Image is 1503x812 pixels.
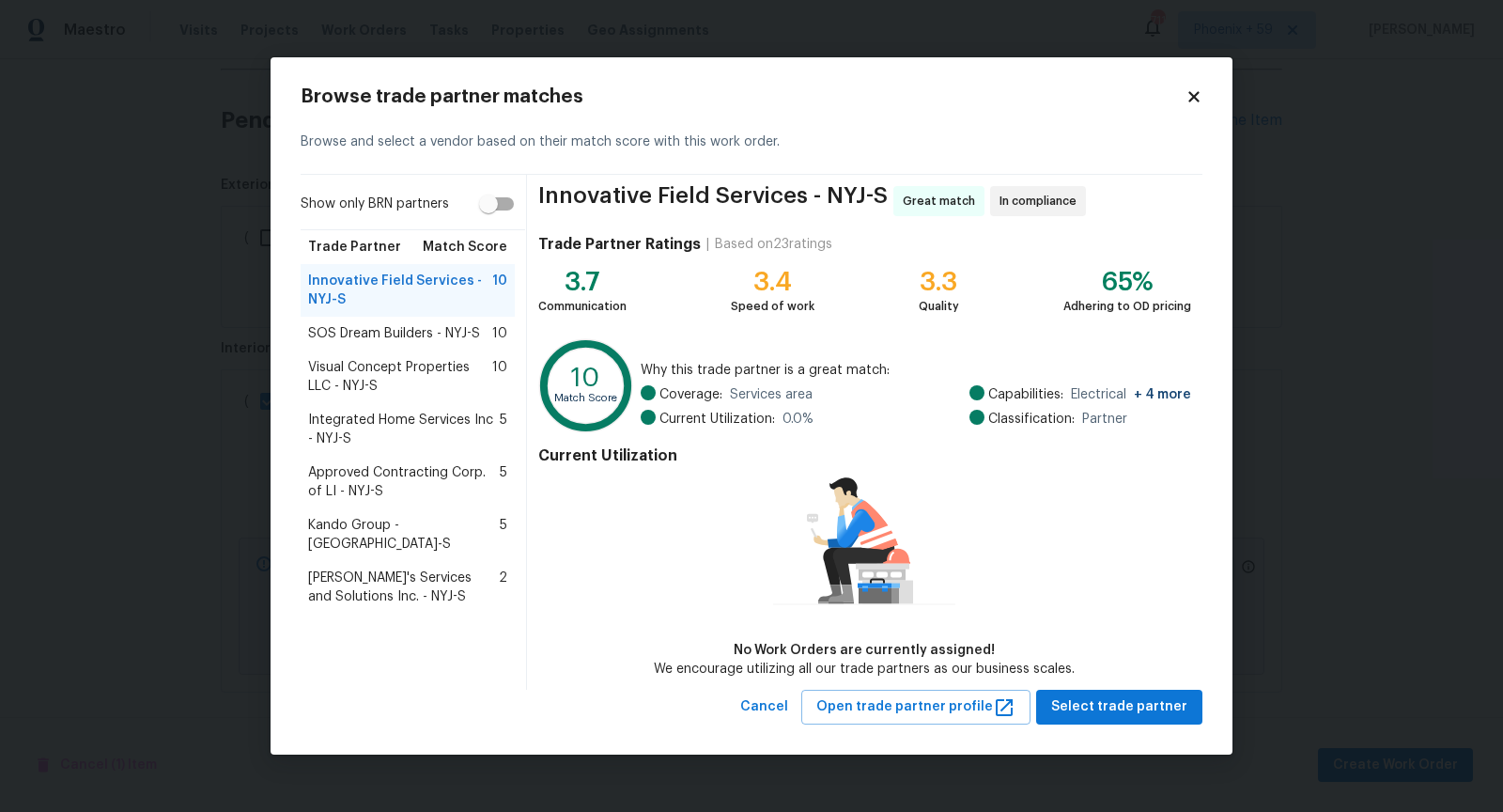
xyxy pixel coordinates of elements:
span: Open trade partner profile [816,695,1015,719]
text: Match Score [554,394,617,404]
span: Classification: [988,410,1075,429]
span: 0.0 % [782,410,813,429]
span: Kando Group - [GEOGRAPHIC_DATA]-S [308,516,500,554]
div: No Work Orders are currently assigned! [654,641,1075,660]
span: Innovative Field Services - NYJ-S [538,186,888,216]
span: Select trade partner [1051,695,1187,719]
span: 5 [500,411,507,448]
span: Capabilities: [988,385,1063,404]
span: Great match [903,192,983,211]
span: Show only BRN partners [301,195,449,214]
h4: Trade Partner Ratings [538,235,701,254]
span: Integrated Home Services Inc - NYJ-S [308,411,500,448]
span: 10 [492,358,507,396]
span: Electrical [1071,385,1191,404]
span: [PERSON_NAME]'s Services and Solutions Inc. - NYJ-S [308,569,499,606]
div: We encourage utilizing all our trade partners as our business scales. [654,660,1075,679]
span: Innovative Field Services - NYJ-S [308,272,492,309]
h4: Current Utilization [538,446,1191,465]
span: Cancel [740,695,788,719]
span: Partner [1082,410,1127,429]
span: Trade Partner [308,238,401,257]
span: Current Utilization: [659,410,775,429]
button: Cancel [733,690,796,725]
span: + 4 more [1134,388,1191,401]
span: Approved Contracting Corp. of LI - NYJ-S [308,463,500,501]
button: Select trade partner [1036,690,1202,725]
span: Coverage: [659,385,722,404]
span: 5 [500,516,507,554]
div: Quality [919,297,959,316]
div: Based on 23 ratings [715,235,832,254]
h2: Browse trade partner matches [301,87,1185,106]
div: 3.7 [538,273,627,291]
div: | [701,235,715,254]
span: 10 [492,324,507,343]
span: In compliance [999,192,1084,211]
span: Services area [730,385,813,404]
span: 5 [500,463,507,501]
span: Why this trade partner is a great match: [641,361,1191,380]
span: 2 [499,569,507,606]
span: SOS Dream Builders - NYJ-S [308,324,480,343]
span: 10 [492,272,507,309]
div: Adhering to OD pricing [1063,297,1191,316]
div: 3.4 [731,273,814,291]
div: 65% [1063,273,1191,291]
div: 3.3 [919,273,959,291]
div: Browse and select a vendor based on their match score with this work order. [301,110,1202,175]
div: Speed of work [731,297,814,316]
button: Open trade partner profile [801,690,1030,725]
span: Visual Concept Properties LLC - NYJ-S [308,358,492,396]
text: 10 [571,365,600,391]
div: Communication [538,297,627,316]
span: Match Score [423,238,507,257]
